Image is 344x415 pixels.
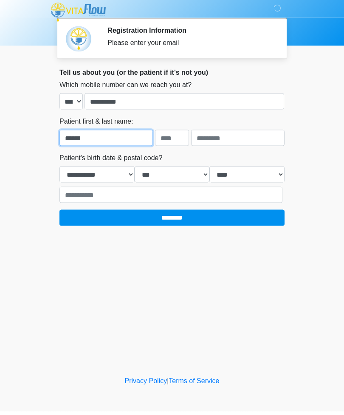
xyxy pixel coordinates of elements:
[59,72,285,80] h2: Tell us about you (or the patient if it's not you)
[167,381,169,388] a: |
[125,381,167,388] a: Privacy Policy
[66,30,91,55] img: Agent Avatar
[169,381,219,388] a: Terms of Service
[59,156,162,167] label: Patient's birth date & postal code?
[107,30,272,38] h2: Registration Information
[51,6,106,25] img: Vitaflow IV Hydration and Health Logo
[59,83,192,93] label: Which mobile number can we reach you at?
[59,120,133,130] label: Patient first & last name:
[107,41,272,51] div: Please enter your email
